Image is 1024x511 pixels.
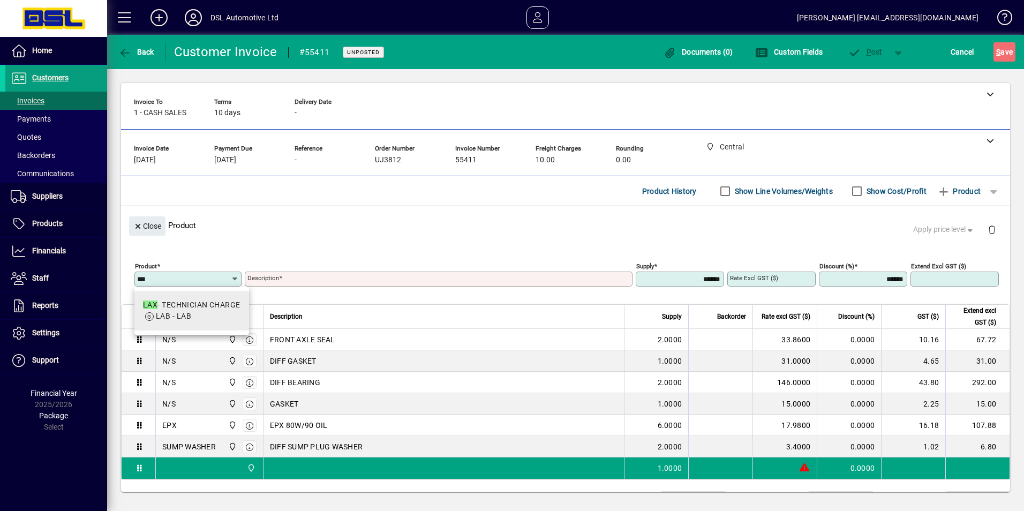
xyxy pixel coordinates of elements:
a: Backorders [5,146,107,164]
div: - TECHNICIAN CHARGE [143,299,240,311]
button: Documents (0) [661,42,736,62]
span: Backorder [717,311,746,322]
a: Products [5,211,107,237]
label: Show Cost/Profit [864,186,927,197]
span: Invoices [11,96,44,105]
td: 2.25 [881,393,945,415]
app-page-header-button: Back [107,42,166,62]
span: 1 - CASH SALES [134,109,186,117]
div: 17.9800 [759,420,810,431]
div: DSL Automotive Ltd [210,9,278,26]
app-page-header-button: Close [126,221,168,230]
span: 55411 [455,156,477,164]
span: DIFF GASKET [270,356,317,366]
span: Close [133,217,161,235]
td: 0.0000 [817,436,881,457]
td: 16.18 [881,415,945,436]
button: Custom Fields [752,42,825,62]
span: 1.0000 [658,463,682,474]
td: 1.02 [881,436,945,457]
td: 292.00 [945,372,1010,393]
td: 10.16 [881,329,945,350]
app-page-header-button: Delete [979,224,1005,234]
span: P [867,48,871,56]
a: Quotes [5,128,107,146]
mat-option: LAX - TECHNICIAN CHARGE [134,291,249,330]
td: 0.0000 [817,393,881,415]
span: Documents (0) [664,48,733,56]
td: 0.0000 [817,372,881,393]
div: N/S [162,334,176,345]
td: GST exclusive [882,492,946,505]
button: Product History [638,182,701,201]
span: EPX 80W/90 OIL [270,420,328,431]
td: 15.00 [945,393,1010,415]
span: ave [996,43,1013,61]
span: Payments [11,115,51,123]
span: 1.0000 [658,356,682,366]
span: Apply price level [913,224,975,235]
em: LAX [143,300,157,309]
span: 6.0000 [658,420,682,431]
span: ost [848,48,883,56]
div: N/S [162,399,176,409]
span: LAB - LAB [156,312,191,320]
div: N/S [162,356,176,366]
td: 6.80 [945,436,1010,457]
mat-label: Discount (%) [819,262,854,270]
span: Package [39,411,68,420]
td: 10.00 [809,492,873,505]
div: 3.4000 [759,441,810,452]
button: Cancel [948,42,977,62]
span: Central [225,419,238,431]
span: 10 days [214,109,240,117]
span: Back [118,48,154,56]
span: Rate excl GST ($) [762,311,810,322]
td: 0.0000 [817,329,881,350]
span: 1.0000 [658,399,682,409]
span: Financial Year [31,389,77,397]
td: 0.0000 [817,415,881,436]
span: S [996,48,1000,56]
span: Unposted [347,49,380,56]
a: Financials [5,238,107,265]
button: Apply price level [909,220,980,239]
div: 33.8600 [759,334,810,345]
span: Central [225,441,238,453]
button: Delete [979,216,1005,242]
button: Profile [176,8,210,27]
div: Product [121,206,1010,245]
span: Backorders [11,151,55,160]
a: Home [5,37,107,64]
a: Support [5,347,107,374]
mat-label: Supply [636,262,654,270]
span: Settings [32,328,59,337]
td: 31.00 [945,350,1010,372]
span: - [295,156,297,164]
span: Quotes [11,133,41,141]
span: Product History [642,183,697,200]
span: 2.0000 [658,441,682,452]
span: [DATE] [214,156,236,164]
div: 15.0000 [759,399,810,409]
span: Supply [662,311,682,322]
span: Suppliers [32,192,63,200]
span: Custom Fields [755,48,823,56]
div: N/S [162,377,176,388]
span: Central [225,398,238,410]
td: 67.72 [945,329,1010,350]
a: Invoices [5,92,107,110]
button: Post [842,42,888,62]
div: Customer Invoice [174,43,277,61]
span: UJ3812 [375,156,401,164]
mat-label: Description [247,274,279,282]
a: Settings [5,320,107,347]
a: Staff [5,265,107,292]
span: Reports [32,301,58,310]
span: 2.0000 [658,334,682,345]
span: [DATE] [134,156,156,164]
span: Central [244,462,257,474]
span: Description [270,311,303,322]
span: Cancel [951,43,974,61]
span: Staff [32,274,49,282]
